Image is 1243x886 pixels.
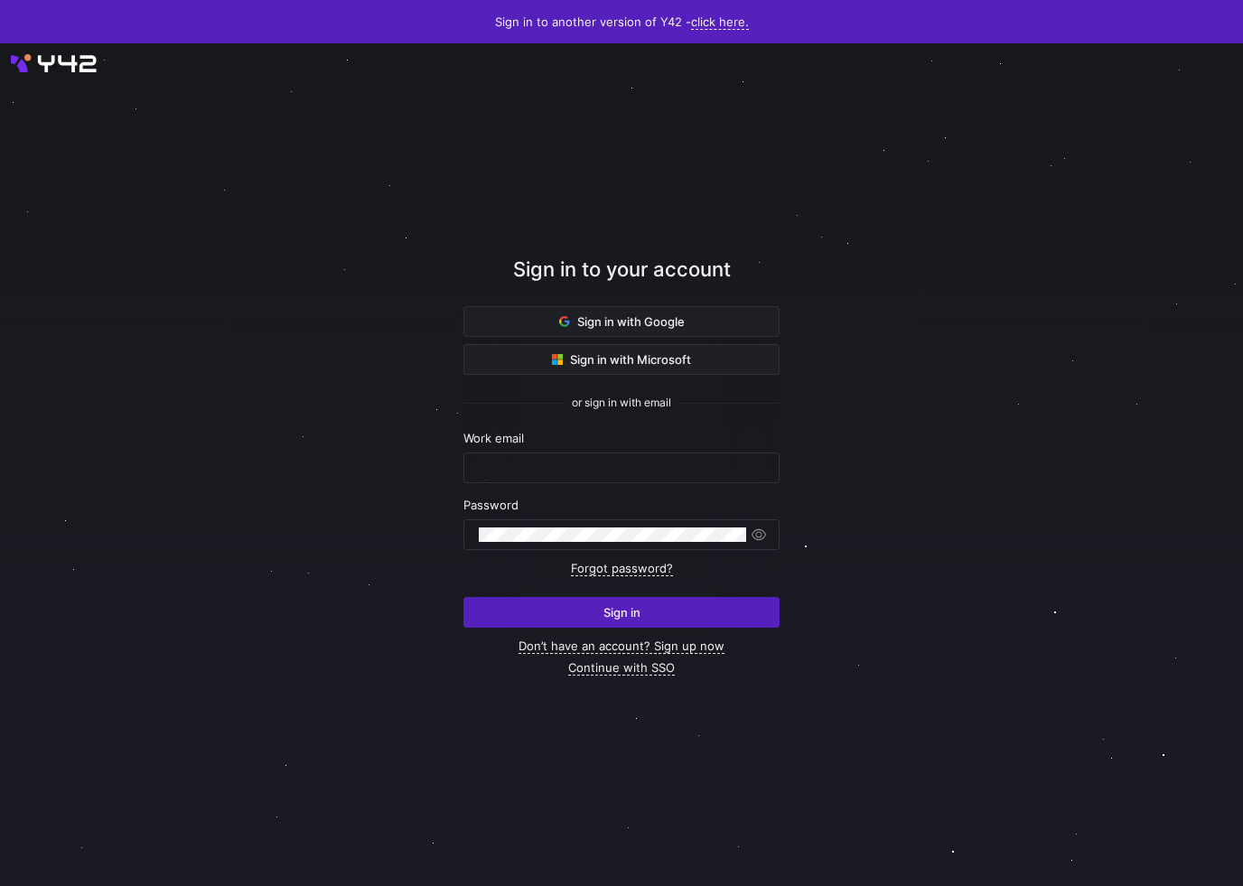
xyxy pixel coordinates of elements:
a: Forgot password? [571,561,673,576]
span: or sign in with email [572,396,671,409]
span: Work email [463,431,524,445]
span: Sign in [603,605,640,620]
a: click here. [691,14,749,30]
a: Don’t have an account? Sign up now [519,639,724,654]
div: Sign in to your account [463,255,780,306]
button: Sign in with Microsoft [463,344,780,375]
button: Sign in [463,597,780,628]
a: Continue with SSO [568,660,675,676]
span: Sign in with Microsoft [552,352,691,367]
span: Password [463,498,519,512]
span: Sign in with Google [559,314,685,329]
button: Sign in with Google [463,306,780,337]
